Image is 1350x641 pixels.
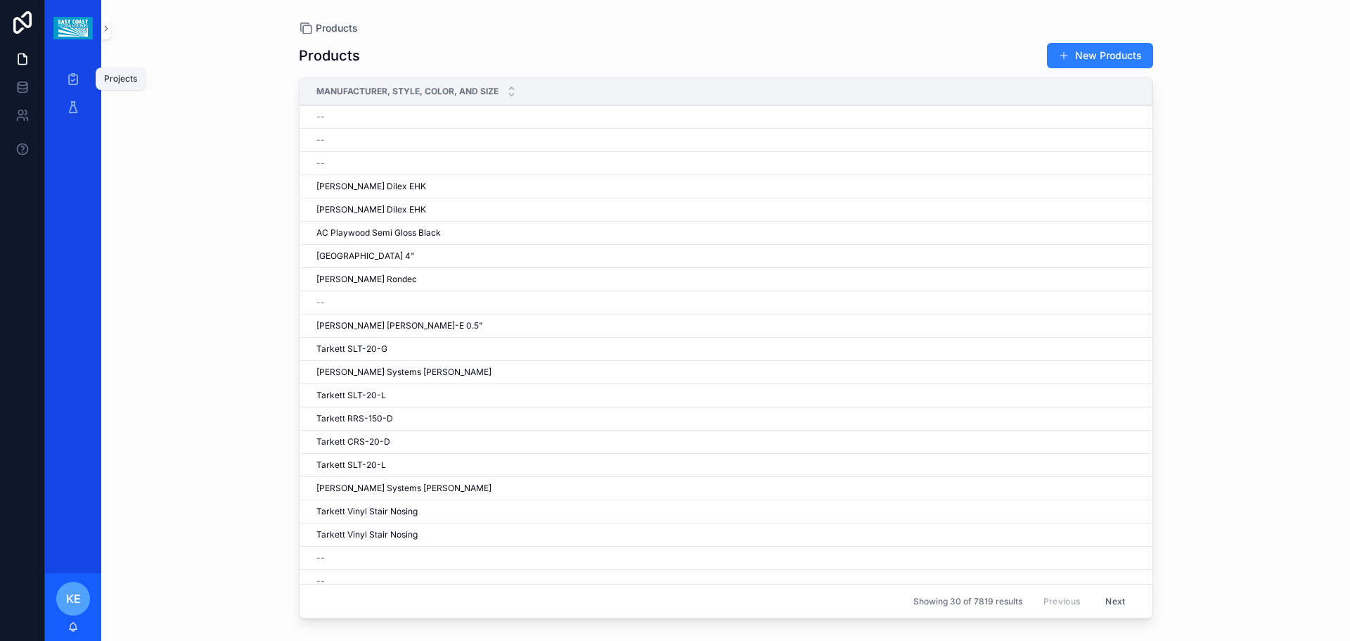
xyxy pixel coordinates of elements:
a: Tarkett SLT-20-L [316,390,1136,401]
span: -- [316,576,325,587]
span: [PERSON_NAME] Systems [PERSON_NAME] [316,367,491,378]
span: -- [316,552,325,564]
a: Tarkett Vinyl Stair Nosing [316,529,1136,540]
span: [PERSON_NAME] Rondec [316,274,417,285]
a: -- [316,134,1136,146]
button: Next [1095,590,1135,612]
div: Projects [104,73,137,84]
a: Tarkett RRS-150-D [316,413,1136,424]
span: -- [316,134,325,146]
span: [PERSON_NAME] Systems [PERSON_NAME] [316,483,491,494]
a: Products [299,21,358,35]
span: AC Playwood Semi Gloss Black [316,227,441,239]
span: KE [66,590,81,607]
span: Showing 30 of 7819 results [913,596,1022,607]
a: AC Playwood Semi Gloss Black [316,227,1136,239]
a: [PERSON_NAME] Dilex EHK [316,204,1136,215]
span: [PERSON_NAME] Dilex EHK [316,181,426,192]
a: -- [316,297,1136,308]
span: Tarkett Vinyl Stair Nosing [316,529,418,540]
a: [PERSON_NAME] Rondec [316,274,1136,285]
span: -- [316,111,325,122]
a: -- [316,158,1136,169]
span: -- [316,297,325,308]
a: [PERSON_NAME] Systems [PERSON_NAME] [316,367,1136,378]
button: New Products [1047,43,1153,68]
span: [PERSON_NAME] [PERSON_NAME]-E 0.5" [316,320,483,331]
a: Tarkett Vinyl Stair Nosing [316,506,1136,517]
span: -- [316,158,325,169]
span: [PERSON_NAME] Dilex EHK [316,204,426,215]
span: Tarkett SLT-20-L [316,390,386,401]
a: -- [316,552,1136,564]
a: [PERSON_NAME] Dilex EHK [316,181,1136,192]
span: Tarkett CRS-20-D [316,436,390,448]
span: [GEOGRAPHIC_DATA] 4" [316,250,415,262]
h1: Products [299,46,360,65]
a: Tarkett SLT-20-G [316,343,1136,355]
div: scrollable content [45,56,101,138]
a: Tarkett CRS-20-D [316,436,1136,448]
a: -- [316,576,1136,587]
a: [GEOGRAPHIC_DATA] 4" [316,250,1136,262]
a: [PERSON_NAME] Systems [PERSON_NAME] [316,483,1136,494]
span: Tarkett SLT-20-G [316,343,387,355]
span: Products [316,21,358,35]
a: Tarkett SLT-20-L [316,459,1136,471]
span: Tarkett RRS-150-D [316,413,393,424]
span: Manufacturer, Style, Color, and Size [316,86,499,97]
span: Tarkett SLT-20-L [316,459,386,471]
a: -- [316,111,1136,122]
a: [PERSON_NAME] [PERSON_NAME]-E 0.5" [316,320,1136,331]
img: App logo [53,17,92,39]
span: Tarkett Vinyl Stair Nosing [316,506,418,517]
